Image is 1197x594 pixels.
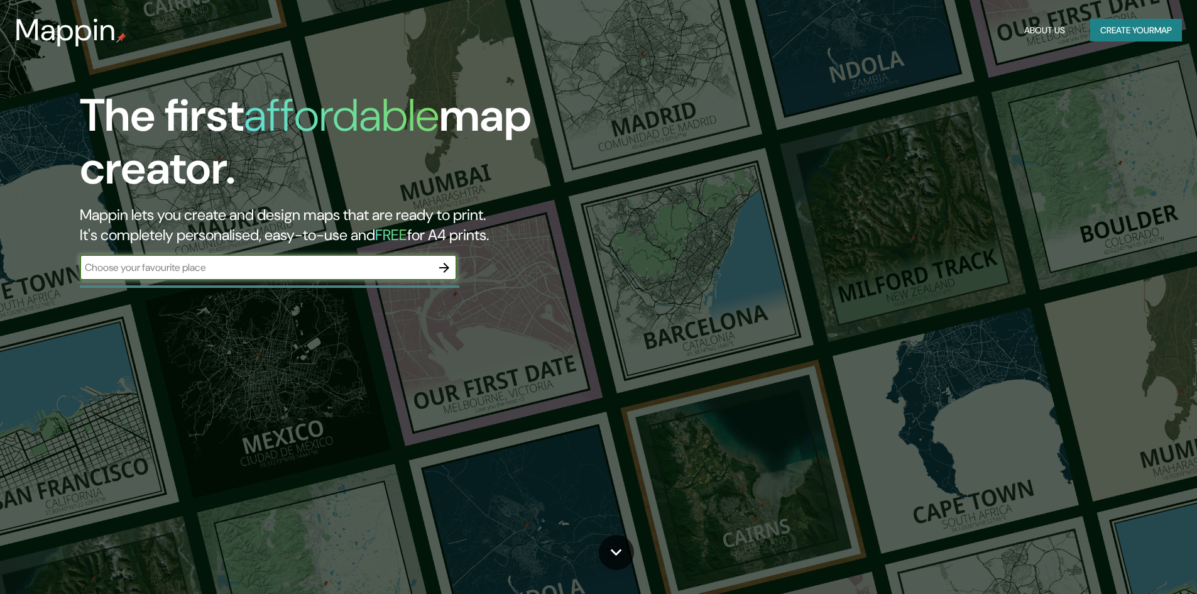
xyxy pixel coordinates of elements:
button: Create yourmap [1090,19,1182,42]
input: Choose your favourite place [80,260,432,275]
h2: Mappin lets you create and design maps that are ready to print. It's completely personalised, eas... [80,205,679,245]
h5: FREE [375,225,407,245]
button: About Us [1019,19,1070,42]
img: mappin-pin [116,33,126,43]
h3: Mappin [15,13,116,48]
h1: affordable [244,86,439,145]
h1: The first map creator. [80,89,679,205]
